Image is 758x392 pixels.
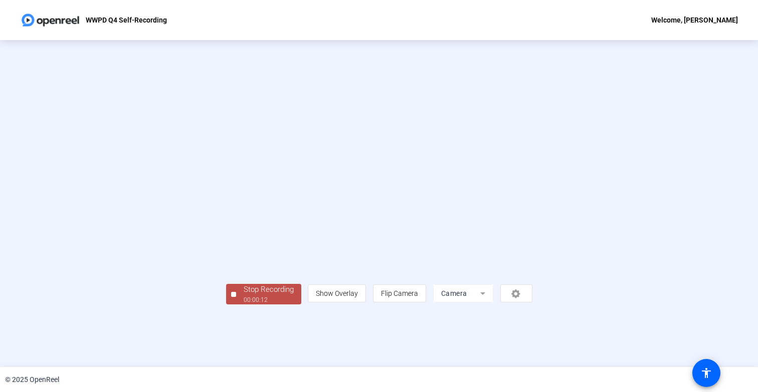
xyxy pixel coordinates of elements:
button: Show Overlay [308,284,366,302]
mat-icon: accessibility [700,367,712,379]
div: Stop Recording [244,284,294,295]
button: Flip Camera [373,284,426,302]
span: Flip Camera [381,289,418,297]
button: Stop Recording00:00:12 [226,284,301,304]
div: © 2025 OpenReel [5,374,59,385]
p: WWPD Q4 Self-Recording [86,14,167,26]
div: 00:00:12 [244,295,294,304]
img: OpenReel logo [20,10,81,30]
span: Show Overlay [316,289,358,297]
div: Welcome, [PERSON_NAME] [651,14,738,26]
